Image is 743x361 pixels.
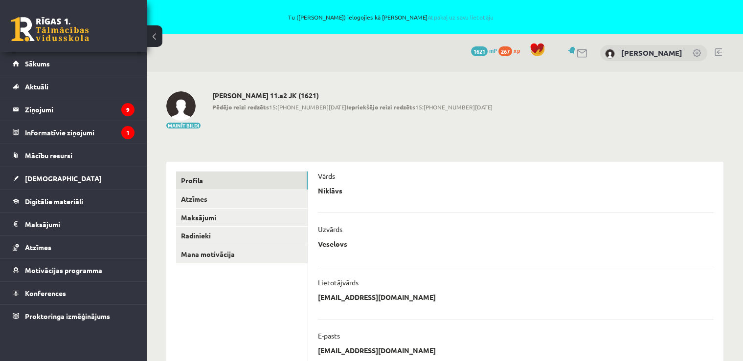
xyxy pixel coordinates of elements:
i: 9 [121,103,135,116]
span: Proktoringa izmēģinājums [25,312,110,320]
a: Sākums [13,52,135,75]
span: Sākums [25,59,50,68]
p: [EMAIL_ADDRESS][DOMAIN_NAME] [318,346,436,355]
a: Maksājumi [13,213,135,235]
p: [EMAIL_ADDRESS][DOMAIN_NAME] [318,293,436,301]
span: Mācību resursi [25,151,72,160]
a: Ziņojumi9 [13,98,135,121]
a: Mana motivācija [176,245,308,263]
b: Pēdējo reizi redzēts [212,103,269,111]
a: Atzīmes [176,190,308,208]
a: 1621 mP [471,46,497,54]
p: Vārds [318,171,335,180]
span: Digitālie materiāli [25,197,83,206]
a: Konferences [13,282,135,304]
span: mP [489,46,497,54]
span: Motivācijas programma [25,266,102,275]
span: Tu ([PERSON_NAME]) ielogojies kā [PERSON_NAME] [113,14,669,20]
a: Digitālie materiāli [13,190,135,212]
span: Konferences [25,289,66,297]
span: Atzīmes [25,243,51,252]
a: Aktuāli [13,75,135,98]
legend: Informatīvie ziņojumi [25,121,135,144]
p: Lietotājvārds [318,278,359,287]
span: [DEMOGRAPHIC_DATA] [25,174,102,183]
span: 15:[PHONE_NUMBER][DATE] 15:[PHONE_NUMBER][DATE] [212,103,493,111]
a: 267 xp [498,46,525,54]
a: Informatīvie ziņojumi1 [13,121,135,144]
a: Maksājumi [176,209,308,227]
a: [PERSON_NAME] [621,48,682,58]
h2: [PERSON_NAME] 11.a2 JK (1621) [212,91,493,100]
a: Profils [176,171,308,190]
a: Radinieki [176,227,308,245]
a: Mācību resursi [13,144,135,167]
button: Mainīt bildi [166,123,201,128]
p: E-pasts [318,331,340,340]
legend: Ziņojumi [25,98,135,121]
p: Veselovs [318,239,347,248]
legend: Maksājumi [25,213,135,235]
span: Aktuāli [25,82,48,91]
a: Rīgas 1. Tālmācības vidusskola [11,17,89,42]
i: 1 [121,126,135,139]
span: 267 [498,46,512,56]
img: Niklāvs Veselovs [166,91,196,121]
img: Niklāvs Veselovs [605,49,615,59]
a: Motivācijas programma [13,259,135,281]
p: Niklāvs [318,186,342,195]
p: Uzvārds [318,225,342,234]
a: [DEMOGRAPHIC_DATA] [13,167,135,190]
a: Atzīmes [13,236,135,258]
b: Iepriekšējo reizi redzēts [346,103,415,111]
a: Atpakaļ uz savu lietotāju [428,13,494,21]
span: xp [514,46,520,54]
a: Proktoringa izmēģinājums [13,305,135,327]
span: 1621 [471,46,488,56]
